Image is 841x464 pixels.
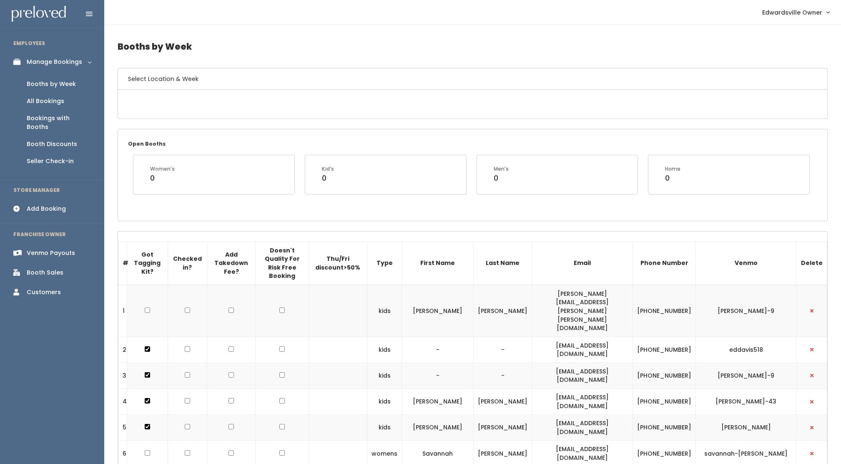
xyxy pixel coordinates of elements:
td: [PERSON_NAME] [474,389,532,415]
td: kids [367,389,402,415]
div: All Bookings [27,97,64,106]
div: 0 [494,173,509,184]
div: Seller Check-in [27,157,74,166]
td: [PHONE_NUMBER] [633,363,696,388]
div: Bookings with Booths [27,114,91,131]
div: Manage Bookings [27,58,82,66]
td: kids [367,337,402,363]
div: Customers [27,288,61,297]
th: Phone Number [633,242,696,285]
td: [EMAIL_ADDRESS][DOMAIN_NAME] [532,363,633,388]
a: Edwardsville Owner [754,3,838,21]
td: - [474,363,532,388]
th: Got Tagging Kit? [127,242,168,285]
th: Add Takedown Fee? [207,242,256,285]
small: Open Booths [128,140,166,147]
th: Delete [796,242,827,285]
td: [PERSON_NAME] [696,415,797,441]
div: Home [665,165,680,173]
img: preloved logo [12,6,66,22]
td: [EMAIL_ADDRESS][DOMAIN_NAME] [532,415,633,441]
th: Thu/Fri discount>50% [309,242,367,285]
td: [PHONE_NUMBER] [633,415,696,441]
td: eddavis518 [696,337,797,363]
th: Last Name [474,242,532,285]
div: Kid's [322,165,334,173]
td: 1 [118,285,127,337]
td: [PERSON_NAME] [474,285,532,337]
td: 5 [118,415,127,441]
span: Edwardsville Owner [762,8,822,17]
div: Booth Discounts [27,140,77,149]
h6: Select Location & Week [118,68,827,90]
h4: Booths by Week [118,35,828,58]
td: [PERSON_NAME]-9 [696,285,797,337]
td: - [474,337,532,363]
th: First Name [402,242,474,285]
td: - [402,337,474,363]
td: [PHONE_NUMBER] [633,285,696,337]
td: [PERSON_NAME][EMAIL_ADDRESS][PERSON_NAME][PERSON_NAME][DOMAIN_NAME] [532,285,633,337]
div: Booth Sales [27,268,63,277]
div: 0 [322,173,334,184]
div: Add Booking [27,204,66,213]
div: Booths by Week [27,80,76,88]
th: Checked in? [168,242,207,285]
td: 4 [118,389,127,415]
td: kids [367,363,402,388]
div: Women's [150,165,175,173]
td: [PERSON_NAME] [402,415,474,441]
td: [PHONE_NUMBER] [633,389,696,415]
th: Email [532,242,633,285]
th: Type [367,242,402,285]
td: [EMAIL_ADDRESS][DOMAIN_NAME] [532,337,633,363]
th: # [118,242,127,285]
td: - [402,363,474,388]
div: 0 [665,173,680,184]
td: [PHONE_NUMBER] [633,337,696,363]
div: Venmo Payouts [27,249,75,257]
th: Venmo [696,242,797,285]
td: [PERSON_NAME]-43 [696,389,797,415]
td: [PERSON_NAME] [402,389,474,415]
div: Men's [494,165,509,173]
td: 3 [118,363,127,388]
td: kids [367,415,402,441]
div: 0 [150,173,175,184]
td: [PERSON_NAME] [474,415,532,441]
td: [EMAIL_ADDRESS][DOMAIN_NAME] [532,389,633,415]
td: 2 [118,337,127,363]
td: [PERSON_NAME] [402,285,474,337]
th: Doesn't Quality For Risk Free Booking [256,242,309,285]
td: kids [367,285,402,337]
td: [PERSON_NAME]-9 [696,363,797,388]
